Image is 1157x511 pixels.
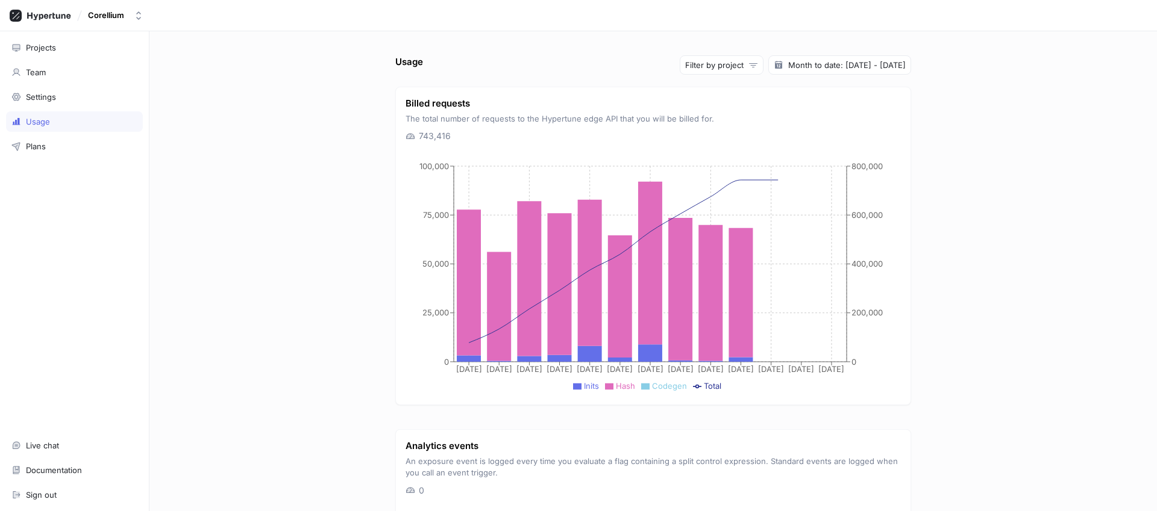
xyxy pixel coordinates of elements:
tspan: [DATE] [516,364,542,374]
div: Filter by project [685,60,744,70]
tspan: [DATE] [456,364,482,374]
div: Plans [26,141,46,151]
span: Total [704,381,721,391]
tspan: [DATE] [788,364,814,374]
div: Settings [26,92,56,102]
span: Inits [584,381,599,391]
p: Usage [395,55,423,75]
tspan: [DATE] [698,364,724,374]
p: An exposure event is logged every time you evaluate a flag containing a split control expression.... [406,456,901,479]
tspan: [DATE] [486,364,512,374]
tspan: 0 [851,357,856,367]
div: Team [26,67,46,77]
a: Usage [6,111,143,132]
tspan: [DATE] [577,364,603,374]
tspan: 0 [444,357,449,367]
a: Team [6,62,143,82]
tspan: [DATE] [547,364,572,374]
button: Filter by project [680,55,763,75]
tspan: 75,000 [423,210,449,220]
a: Documentation [6,460,143,480]
p: Analytics events [406,439,901,453]
tspan: 50,000 [422,259,449,268]
div: Projects [26,43,56,52]
tspan: 400,000 [851,259,883,268]
span: Month to date: [DATE] - [DATE] [788,59,906,71]
tspan: [DATE] [818,364,844,374]
tspan: [DATE] [638,364,663,374]
tspan: 100,000 [419,161,449,171]
tspan: 600,000 [851,210,883,220]
p: 0 [419,484,424,497]
tspan: [DATE] [758,364,784,374]
div: Sign out [26,490,57,500]
p: The total number of requests to the Hypertune edge API that you will be billed for. [406,113,901,125]
a: Settings [6,87,143,107]
div: Live chat [26,441,59,450]
p: 743,416 [419,129,451,142]
tspan: 200,000 [851,308,883,317]
button: Corellium [83,5,148,25]
div: Corellium [88,10,124,20]
div: Usage [26,117,50,126]
a: Plans [6,136,143,156]
span: Hash [616,381,635,391]
span: Codegen [652,381,687,391]
tspan: [DATE] [668,364,694,374]
tspan: [DATE] [607,364,633,374]
tspan: [DATE] [728,364,754,374]
tspan: 25,000 [422,308,449,317]
p: Billed requests [406,97,901,111]
div: Documentation [26,465,82,475]
tspan: 800,000 [851,161,883,171]
a: Projects [6,37,143,58]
